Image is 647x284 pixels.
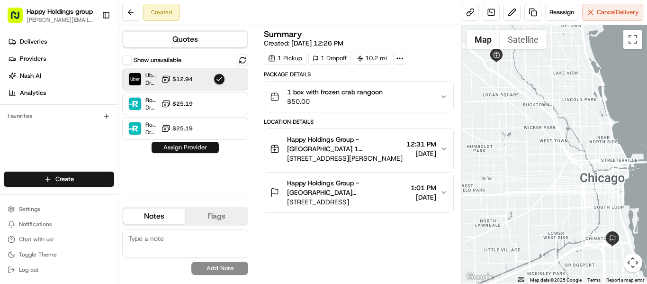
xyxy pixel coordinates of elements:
button: $12.94 [161,74,193,84]
a: Open this area in Google Maps (opens a new window) [464,271,495,284]
p: Welcome 👋 [9,38,172,53]
div: 💻 [80,138,88,146]
span: Dropoff ETA - [145,128,157,136]
span: Pylon [94,161,115,168]
a: Report a map error [606,277,644,283]
a: 💻API Documentation [76,134,156,151]
div: We're available if you need us! [32,100,120,108]
span: $50.00 [287,97,383,106]
span: Cancel Delivery [597,8,639,17]
button: Toggle Theme [4,248,114,261]
button: Happy Holdings group[PERSON_NAME][EMAIL_ADDRESS][DOMAIN_NAME] [4,4,98,27]
button: Settings [4,202,114,216]
div: Start new chat [32,91,155,100]
span: API Documentation [90,137,152,147]
input: Clear [25,61,156,71]
button: Toggle fullscreen view [623,30,642,49]
img: Roadie Rush (P2P) [129,98,141,110]
div: 1 Pickup [264,52,306,65]
span: $12.94 [172,75,193,83]
span: [STREET_ADDRESS][PERSON_NAME] [287,154,403,163]
button: $25.19 [161,99,193,109]
a: Nash AI [4,68,118,83]
div: Package Details [264,71,454,78]
button: Assign Provider [152,142,219,153]
button: Map camera controls [623,253,642,272]
span: [STREET_ADDRESS] [287,197,407,207]
button: Flags [185,209,247,224]
span: Analytics [20,89,46,97]
span: Nash AI [20,72,41,80]
div: Location Details [264,118,454,126]
button: Chat with us! [4,233,114,246]
span: Deliveries [20,37,47,46]
a: Providers [4,51,118,66]
a: 📗Knowledge Base [6,134,76,151]
img: 1736555255976-a54dd68f-1ca7-489b-9aae-adbdc363a1c4 [9,91,27,108]
span: Roadie (P2P) [145,121,157,128]
span: Settings [19,205,40,213]
span: Knowledge Base [19,137,72,147]
span: [DATE] 12:26 PM [291,39,343,47]
span: Roadie Rush (P2P) [145,96,157,104]
button: CancelDelivery [582,4,643,21]
span: Create [55,175,74,183]
button: Show satellite imagery [500,30,547,49]
span: 1:01 PM [411,183,436,192]
button: Reassign [545,4,578,21]
a: Deliveries [4,34,118,49]
span: 1 box with frozen crab rangoon [287,87,383,97]
span: Happy Holdings Group - [GEOGRAPHIC_DATA] ([GEOGRAPHIC_DATA] - Updated) [PERSON_NAME] [287,178,407,197]
span: Dropoff ETA 1 hour [145,79,157,87]
div: 10.2 mi [353,52,391,65]
span: $25.19 [172,100,193,108]
img: Google [464,271,495,284]
button: Start new chat [161,93,172,105]
button: Notifications [4,218,114,231]
a: Terms [587,277,601,283]
button: 1 box with frozen crab rangoon$50.00 [264,82,453,112]
button: Happy Holdings Group - [GEOGRAPHIC_DATA] ([GEOGRAPHIC_DATA] - Updated) [PERSON_NAME][STREET_ADDRE... [264,173,453,212]
button: Quotes [123,32,247,47]
a: Powered byPylon [67,160,115,168]
span: Dropoff ETA - [145,104,157,111]
span: Providers [20,55,46,63]
span: Notifications [19,220,52,228]
h3: Summary [264,30,302,38]
button: Notes [123,209,185,224]
span: Happy Holdings Group - [GEOGRAPHIC_DATA] 1 [PERSON_NAME] [287,135,403,154]
span: [DATE] [411,192,436,202]
span: Chat with us! [19,236,54,243]
div: Favorites [4,109,114,124]
button: Happy Holdings group [27,7,93,16]
button: $25.19 [161,124,193,133]
button: [PERSON_NAME][EMAIL_ADDRESS][DOMAIN_NAME] [27,16,94,24]
label: Show unavailable [134,56,181,64]
button: Create [4,172,114,187]
span: Reassign [549,8,574,17]
button: Log out [4,263,114,276]
div: 1 Dropoff [308,52,351,65]
button: Show street map [467,30,500,49]
img: Nash [9,9,28,28]
div: 📗 [9,138,17,146]
a: Analytics [4,85,118,101]
span: Created: [264,38,343,48]
button: Keyboard shortcuts [518,277,524,282]
span: [DATE] [406,149,436,158]
img: Uber [129,73,141,85]
span: Uber [145,72,157,79]
button: Happy Holdings Group - [GEOGRAPHIC_DATA] 1 [PERSON_NAME][STREET_ADDRESS][PERSON_NAME]12:31 PM[DATE] [264,129,453,169]
img: Roadie (P2P) [129,122,141,135]
span: Toggle Theme [19,251,57,258]
span: 12:31 PM [406,139,436,149]
span: $25.19 [172,125,193,132]
span: Map data ©2025 Google [530,277,582,283]
span: Log out [19,266,38,274]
